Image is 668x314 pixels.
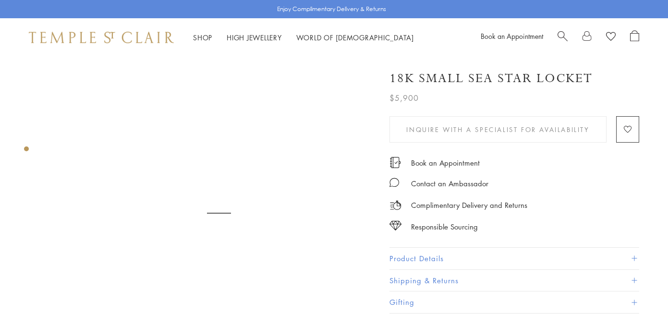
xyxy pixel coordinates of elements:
[620,269,658,304] iframe: Gorgias live chat messenger
[558,30,568,45] a: Search
[481,31,543,41] a: Book an Appointment
[389,116,607,143] button: Inquire With A Specialist for Availability
[389,291,639,313] button: Gifting
[277,4,386,14] p: Enjoy Complimentary Delivery & Returns
[411,157,480,168] a: Book an Appointment
[389,221,401,230] img: icon_sourcing.svg
[389,270,639,291] button: Shipping & Returns
[411,178,488,190] div: Contact an Ambassador
[389,157,401,168] img: icon_appointment.svg
[630,30,639,45] a: Open Shopping Bag
[389,248,639,269] button: Product Details
[193,33,212,42] a: ShopShop
[389,199,401,211] img: icon_delivery.svg
[24,144,29,159] div: Product gallery navigation
[406,124,589,135] span: Inquire With A Specialist for Availability
[193,32,414,44] nav: Main navigation
[606,30,616,45] a: View Wishlist
[411,199,527,211] p: Complimentary Delivery and Returns
[411,221,478,233] div: Responsible Sourcing
[389,70,593,87] h1: 18K Small Sea Star Locket
[389,92,419,104] span: $5,900
[227,33,282,42] a: High JewelleryHigh Jewellery
[296,33,414,42] a: World of [DEMOGRAPHIC_DATA]World of [DEMOGRAPHIC_DATA]
[389,178,399,187] img: MessageIcon-01_2.svg
[29,32,174,43] img: Temple St. Clair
